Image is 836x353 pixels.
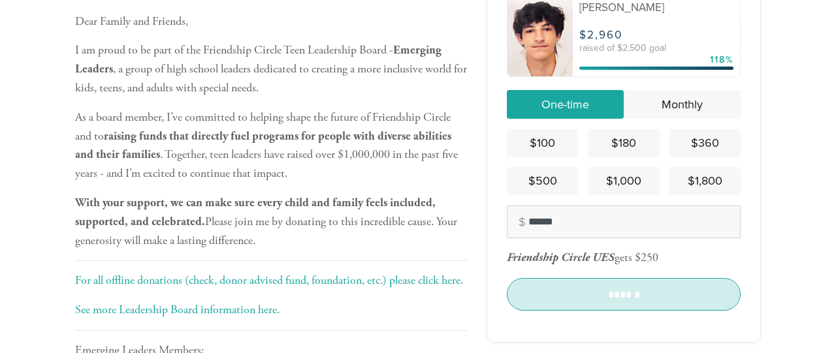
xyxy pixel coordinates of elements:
a: $500 [507,167,578,195]
span: Friendship Circle UES [507,250,615,265]
a: Monthly [624,90,741,119]
p: As a board member, I’ve committed to helping shape the future of Friendship Circle and to . Toget... [75,108,467,183]
div: gets [507,250,632,265]
div: $100 [512,134,573,152]
p: Please join me by donating to this incredible cause. Your generosity will make a lasting difference. [75,194,467,250]
div: $500 [512,172,573,190]
a: $100 [507,129,578,157]
b: raising funds that directly fuel programs for people with diverse abilities and their families [75,129,451,162]
div: $250 [635,250,658,265]
span: 2,960 [587,28,622,42]
a: $1,800 [669,167,741,195]
a: See more Leadership Board information here. [75,302,280,317]
b: With your support, we can make sure every child and family feels included, supported, and celebra... [75,195,436,229]
div: 118% [710,53,733,67]
a: $1,000 [588,167,659,195]
p: Dear Family and Friends, [75,12,467,31]
div: $180 [593,134,654,152]
div: $1,800 [675,172,735,190]
div: [PERSON_NAME] [579,2,733,13]
p: I am proud to be part of the Friendship Circle Teen Leadership Board - , a group of high school l... [75,41,467,97]
span: $ [579,28,587,42]
div: $360 [675,134,735,152]
a: One-time [507,90,624,119]
a: For all offline donations (check, donor advised fund, foundation, etc.) please click here. [75,273,463,288]
a: $180 [588,129,659,157]
div: raised of $2,500 goal [579,44,733,53]
div: $1,000 [593,172,654,190]
a: $360 [669,129,741,157]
